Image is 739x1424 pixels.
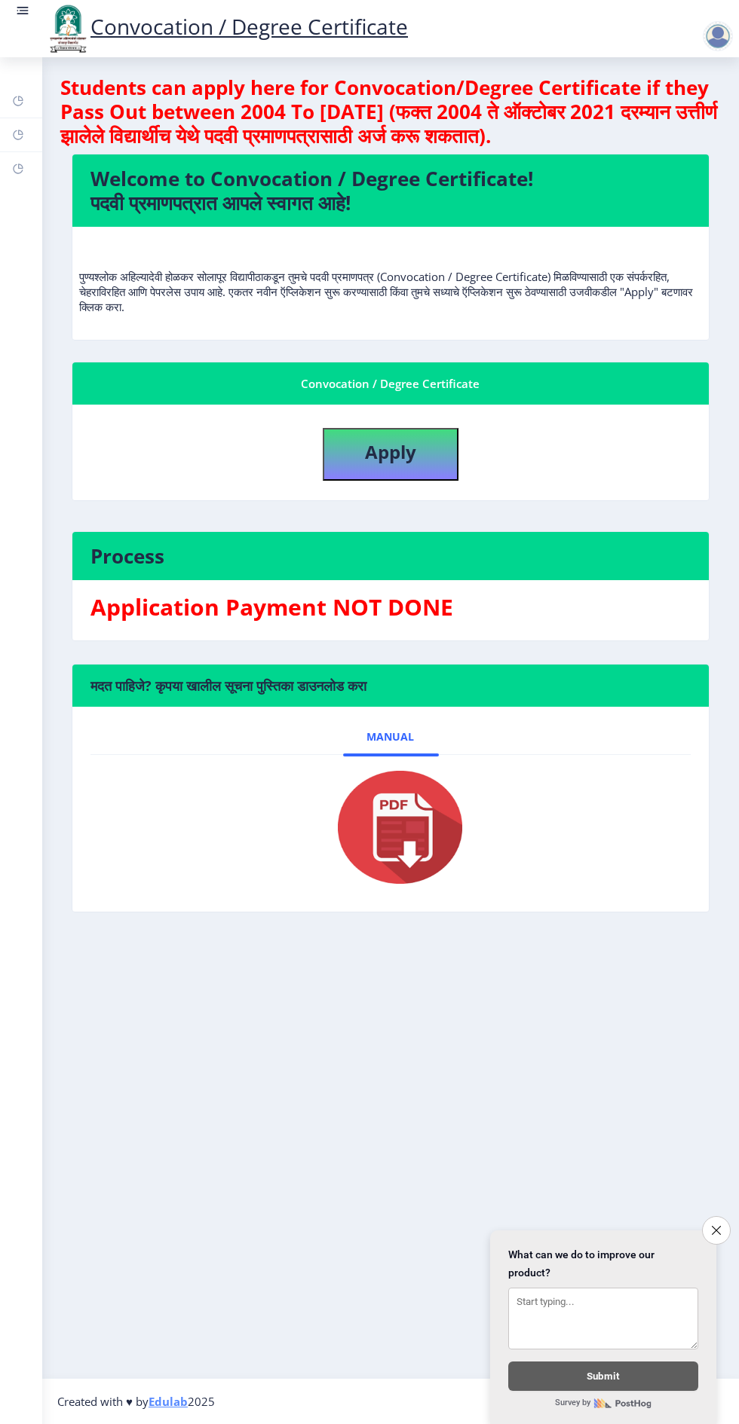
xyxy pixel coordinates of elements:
[90,167,691,215] h4: Welcome to Convocation / Degree Certificate! पदवी प्रमाणपत्रात आपले स्वागत आहे!
[90,592,691,622] h3: Application Payment NOT DONE
[90,374,691,393] div: Convocation / Degree Certificate
[79,239,702,314] p: पुण्यश्लोक अहिल्यादेवी होळकर सोलापूर विद्यापीठाकडून तुमचे पदवी प्रमाणपत्र (Convocation / Degree C...
[57,1394,215,1409] span: Created with ♥ by 2025
[90,544,691,568] h4: Process
[149,1394,188,1409] a: Edulab
[365,439,416,464] b: Apply
[60,75,721,148] h4: Students can apply here for Convocation/Degree Certificate if they Pass Out between 2004 To [DATE...
[343,719,439,755] a: Manual
[315,767,466,888] img: pdf.png
[323,428,458,481] button: Apply
[90,677,691,695] h6: मदत पाहिजे? कृपया खालील सूचना पुस्तिका डाउनलोड करा
[367,731,415,743] span: Manual
[45,3,90,54] img: logo
[45,12,408,41] a: Convocation / Degree Certificate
